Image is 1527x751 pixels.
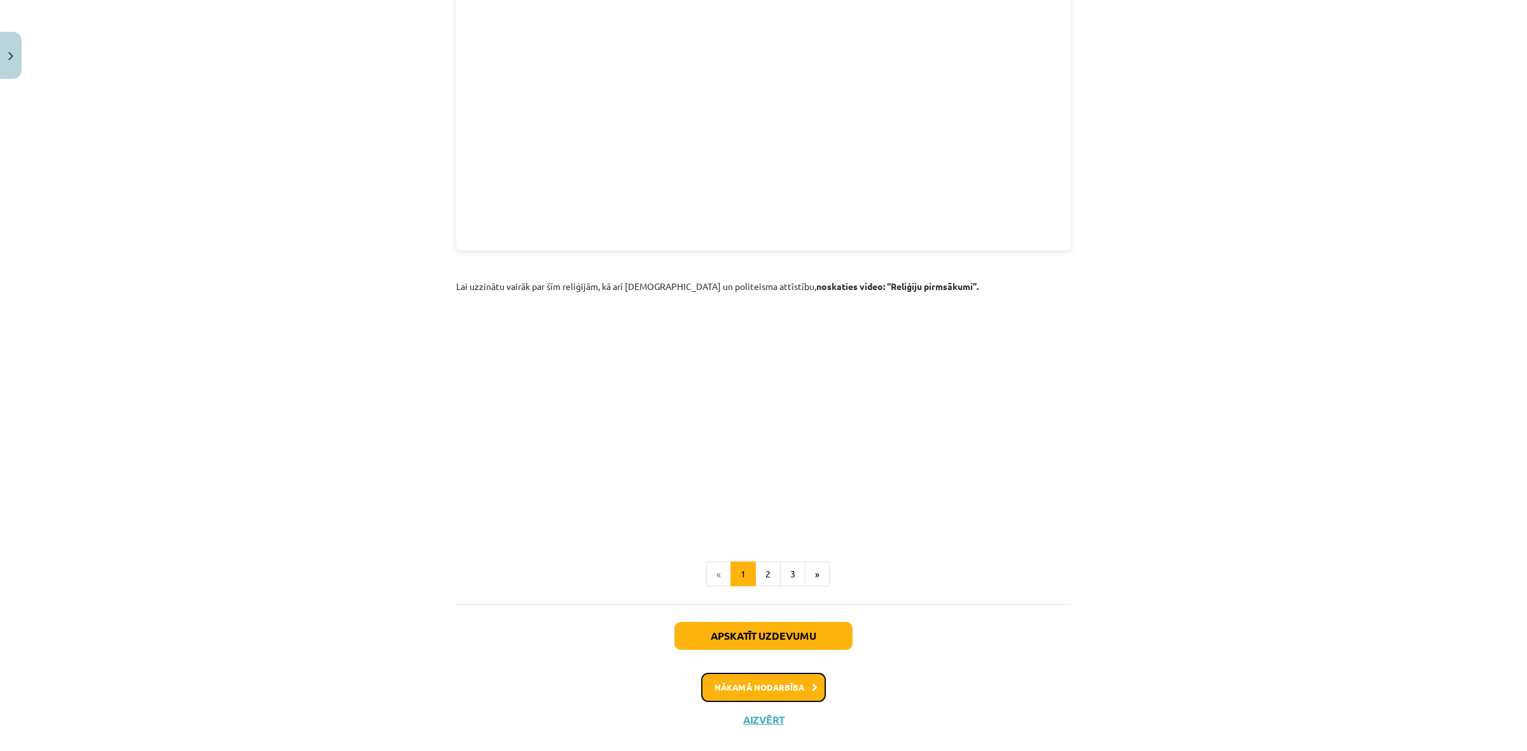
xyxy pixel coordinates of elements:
[755,562,781,587] button: 2
[456,562,1071,587] nav: Page navigation example
[674,622,853,650] button: Apskatīt uzdevumu
[816,280,979,292] strong: noskaties video: “Reliģiju pirmsākumi”.
[701,673,826,702] button: Nākamā nodarbība
[780,562,805,587] button: 3
[805,562,830,587] button: »
[730,562,756,587] button: 1
[8,52,13,60] img: icon-close-lesson-0947bae3869378f0d4975bcd49f059093ad1ed9edebbc8119c70593378902aed.svg
[456,280,1071,293] p: Lai uzzinātu vairāk par šīm reliģijām, kā arī [DEMOGRAPHIC_DATA] un politeisma attīstību,
[739,713,788,726] button: Aizvērt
